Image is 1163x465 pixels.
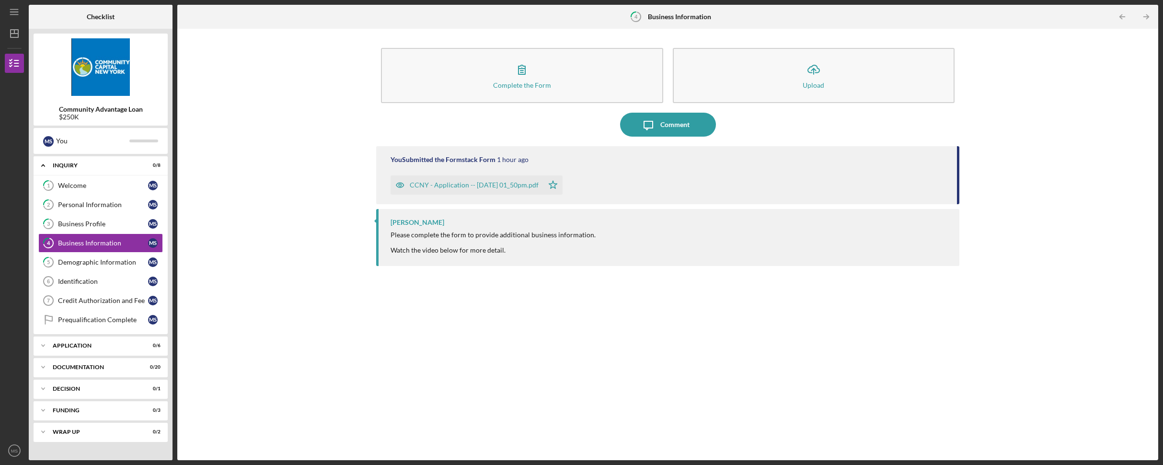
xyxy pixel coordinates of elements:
div: Prequalification Complete [58,316,148,324]
div: Inquiry [53,163,137,168]
div: Funding [53,407,137,413]
b: Checklist [87,13,115,21]
div: Personal Information [58,201,148,209]
div: Business Information [58,239,148,247]
div: You [56,133,129,149]
b: Community Advantage Loan [59,105,143,113]
a: 2Personal InformationMS [38,195,163,214]
div: M S [148,315,158,325]
tspan: 1 [47,183,50,189]
div: 0 / 6 [143,343,161,349]
div: M S [148,181,158,190]
div: $250K [59,113,143,121]
div: [PERSON_NAME] [391,219,444,226]
div: Complete the Form [493,81,551,89]
div: Identification [58,278,148,285]
a: 6IdentificationMS [38,272,163,291]
div: Business Profile [58,220,148,228]
div: Wrap up [53,429,137,435]
img: Product logo [34,38,168,96]
div: Comment [660,113,690,137]
div: Application [53,343,137,349]
div: 0 / 20 [143,364,161,370]
div: 0 / 2 [143,429,161,435]
tspan: 3 [47,221,50,227]
a: 4Business InformationMS [38,233,163,253]
tspan: 5 [47,259,50,266]
div: CCNY - Application -- [DATE] 01_50pm.pdf [410,181,539,189]
div: 0 / 3 [143,407,161,413]
div: Please complete the form to provide additional business information. Watch the video below for mo... [391,231,596,254]
div: Credit Authorization and Fee [58,297,148,304]
div: Welcome [58,182,148,189]
b: Business Information [648,13,711,21]
div: Demographic Information [58,258,148,266]
tspan: 6 [47,279,50,284]
button: Comment [620,113,716,137]
a: 3Business ProfileMS [38,214,163,233]
div: You Submitted the Formstack Form [391,156,495,163]
div: M S [148,257,158,267]
div: M S [148,200,158,209]
div: Documentation [53,364,137,370]
div: M S [148,238,158,248]
button: Upload [673,48,955,103]
tspan: 2 [47,202,50,208]
a: Prequalification CompleteMS [38,310,163,329]
div: M S [148,277,158,286]
tspan: 4 [634,13,638,20]
div: M S [148,219,158,229]
div: Decision [53,386,137,392]
div: M S [148,296,158,305]
time: 2025-08-20 17:50 [497,156,529,163]
a: 5Demographic InformationMS [38,253,163,272]
div: Upload [803,81,824,89]
tspan: 7 [47,298,50,303]
div: 0 / 8 [143,163,161,168]
a: 7Credit Authorization and FeeMS [38,291,163,310]
button: Complete the Form [381,48,663,103]
a: 1WelcomeMS [38,176,163,195]
div: M S [43,136,54,147]
div: 0 / 1 [143,386,161,392]
button: MS [5,441,24,460]
text: MS [11,448,18,453]
tspan: 4 [47,240,50,246]
button: CCNY - Application -- [DATE] 01_50pm.pdf [391,175,563,195]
